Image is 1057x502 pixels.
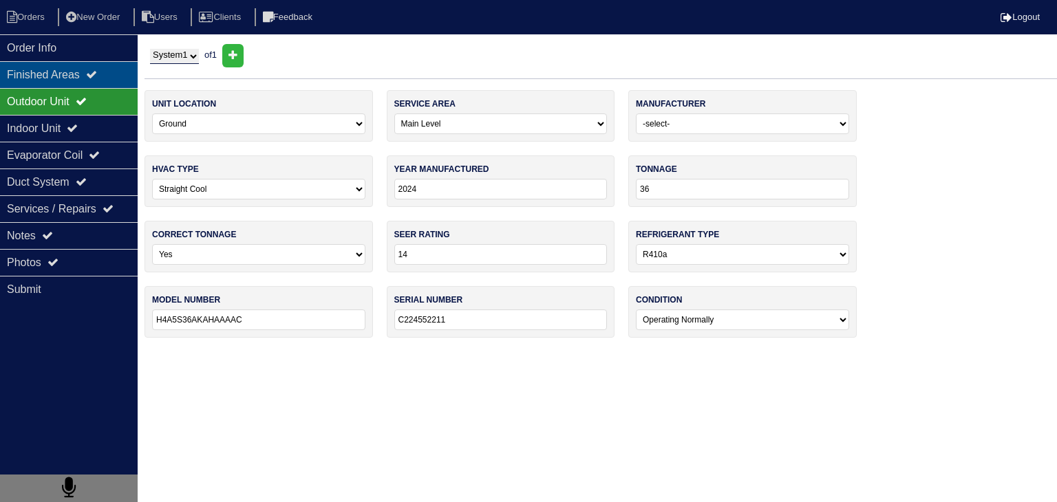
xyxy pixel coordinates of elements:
[255,8,323,27] li: Feedback
[191,8,252,27] li: Clients
[152,228,236,241] label: correct tonnage
[636,228,719,241] label: refrigerant type
[58,12,131,22] a: New Order
[191,12,252,22] a: Clients
[394,294,463,306] label: serial number
[152,294,220,306] label: model number
[152,98,216,110] label: unit location
[394,163,489,175] label: year manufactured
[636,98,705,110] label: manufacturer
[152,163,199,175] label: hvac type
[394,98,456,110] label: service area
[394,228,450,241] label: seer rating
[145,44,1057,67] div: of 1
[134,12,189,22] a: Users
[636,294,682,306] label: condition
[636,163,677,175] label: tonnage
[134,8,189,27] li: Users
[1001,12,1040,22] a: Logout
[58,8,131,27] li: New Order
